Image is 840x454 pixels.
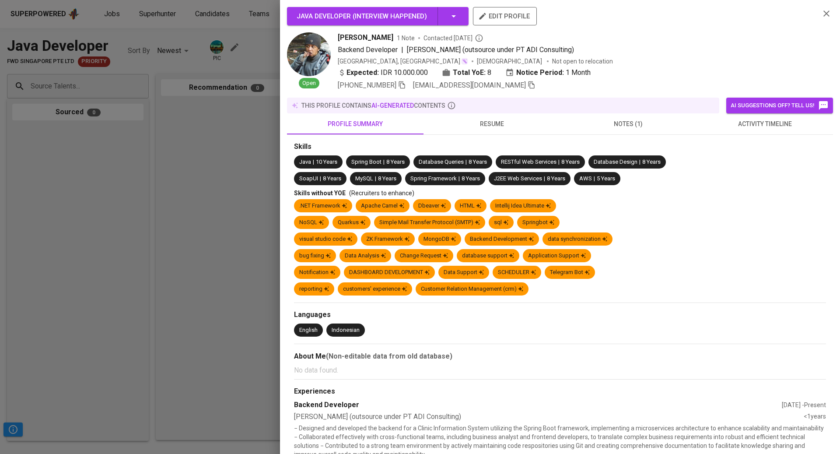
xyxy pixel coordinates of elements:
[782,401,826,409] div: [DATE] - Present
[460,202,481,210] div: HTML
[338,57,468,66] div: [GEOGRAPHIC_DATA], [GEOGRAPHIC_DATA]
[401,45,403,55] span: |
[397,34,415,42] span: 1 Note
[297,12,427,20] span: Java Developer ( Interview happened )
[547,175,565,182] span: 8 Years
[423,235,456,243] div: MongoDB
[522,218,554,227] div: Springbot
[299,235,352,243] div: visual studio code
[458,175,460,183] span: |
[473,7,537,25] button: edit profile
[418,202,446,210] div: Dbeaver
[345,252,386,260] div: Data Analysis
[726,98,833,113] button: AI suggestions off? Tell us!
[386,158,405,165] span: 8 Years
[349,190,414,197] span: (Recruiters to enhance)
[338,32,393,43] span: [PERSON_NAME]
[528,252,586,260] div: Application Support
[594,175,595,183] span: |
[477,57,543,66] span: [DEMOGRAPHIC_DATA]
[294,310,826,320] div: Languages
[320,175,321,183] span: |
[383,158,385,166] span: |
[804,412,826,422] div: <1 years
[516,67,564,78] b: Notice Period:
[299,252,331,260] div: bug fixing
[423,34,483,42] span: Contacted [DATE]
[371,102,414,109] span: AI-generated
[346,67,379,78] b: Expected:
[702,119,828,130] span: activity timeline
[349,268,430,277] div: DASHBOARD DEVELOPMENT
[294,412,804,422] div: [PERSON_NAME] (outsource under PT ADI Consulting)
[287,32,331,76] img: 6c94052bd09810a41fb5660b9d6b21ce.jpg
[561,158,580,165] span: 8 Years
[444,268,484,277] div: Data Support
[338,218,365,227] div: Quarkus
[495,202,551,210] div: Intellij Idea Ultimate
[550,268,590,277] div: Telegram Bot
[299,218,324,227] div: NoSQL
[407,46,574,54] span: [PERSON_NAME] (outsource under PT ADI Consulting)
[292,119,418,130] span: profile summary
[429,119,555,130] span: resume
[639,158,640,166] span: |
[301,101,445,110] p: this profile contains contents
[294,365,826,376] p: No data found.
[299,285,329,293] div: reporting
[473,12,537,19] a: edit profile
[475,34,483,42] svg: By Batam recruiter
[294,351,826,362] div: About Me
[453,67,486,78] b: Total YoE:
[294,190,346,197] span: Skills without YOE
[505,67,591,78] div: 1 Month
[465,158,467,166] span: |
[323,175,341,182] span: 8 Years
[299,326,318,334] div: English
[351,158,381,165] span: Spring Boot
[558,158,560,166] span: |
[378,175,396,182] span: 8 Years
[501,158,556,165] span: RESTful Web Services
[343,285,407,293] div: customers' experience
[419,158,464,165] span: Database Queries
[494,175,542,182] span: J2EE Web Services
[579,175,592,182] span: AWS
[498,268,536,277] div: SCHEDULER
[410,175,457,182] span: Spring Framework
[299,202,347,210] div: .NET Framework
[316,158,337,165] span: 10 Years
[597,175,615,182] span: 5 Years
[544,175,545,183] span: |
[375,175,376,183] span: |
[326,352,452,360] b: (Non-editable data from old database)
[462,252,514,260] div: database support
[400,252,448,260] div: Change Request
[361,202,404,210] div: Apache Camel
[470,235,534,243] div: Backend Development
[313,158,314,166] span: |
[421,285,523,293] div: Customer Relation Management (crm)
[594,158,637,165] span: Database Design
[642,158,661,165] span: 8 Years
[338,81,396,89] span: [PHONE_NUMBER]
[299,268,335,277] div: Notification
[469,158,487,165] span: 8 Years
[294,387,826,397] div: Experiences
[338,46,398,54] span: Backend Developer
[299,175,318,182] span: SoapUI
[413,81,526,89] span: [EMAIL_ADDRESS][DOMAIN_NAME]
[552,57,613,66] p: Not open to relocation
[494,218,508,227] div: sql
[480,11,530,22] span: edit profile
[299,79,319,88] span: Open
[731,100,829,111] span: AI suggestions off? Tell us!
[355,175,373,182] span: MySQL
[487,67,491,78] span: 8
[366,235,409,243] div: ZK Framework
[299,158,311,165] span: Java
[379,218,480,227] div: Simple Mail Transfer Protocol (SMTP)
[548,235,607,243] div: data synchronization
[332,326,360,334] div: Indonesian
[565,119,691,130] span: notes (1)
